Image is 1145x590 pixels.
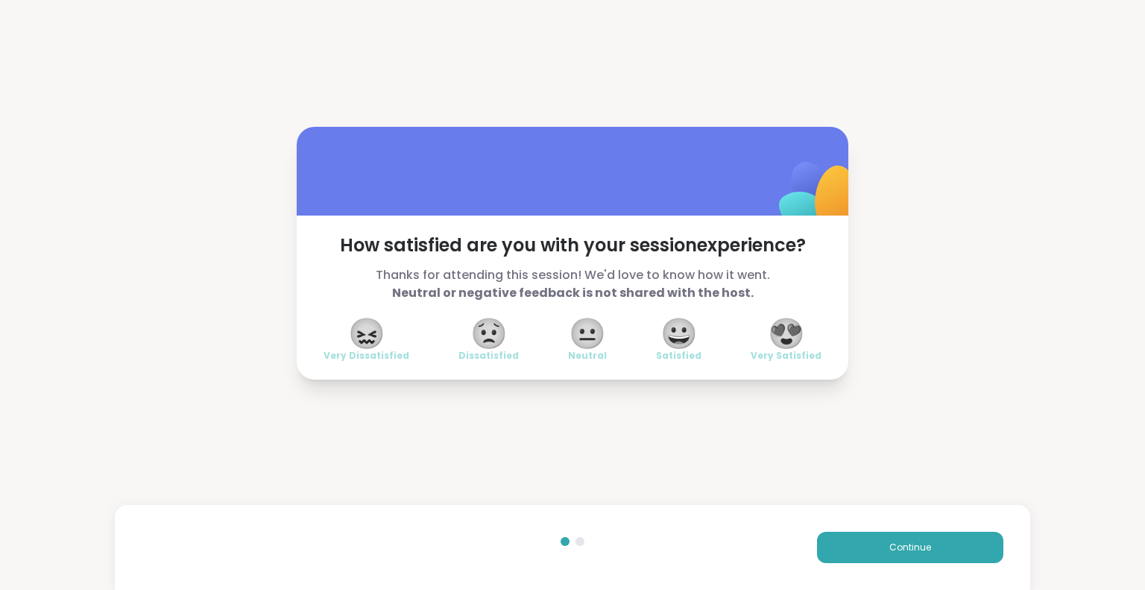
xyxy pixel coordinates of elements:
[660,320,698,347] span: 😀
[392,284,754,301] b: Neutral or negative feedback is not shared with the host.
[324,350,409,362] span: Very Dissatisfied
[751,350,821,362] span: Very Satisfied
[458,350,519,362] span: Dissatisfied
[569,320,606,347] span: 😐
[817,532,1003,563] button: Continue
[889,541,931,554] span: Continue
[568,350,607,362] span: Neutral
[744,123,892,272] img: ShareWell Logomark
[470,320,508,347] span: 😟
[324,233,821,257] span: How satisfied are you with your session experience?
[324,266,821,302] span: Thanks for attending this session! We'd love to know how it went.
[768,320,805,347] span: 😍
[348,320,385,347] span: 😖
[656,350,701,362] span: Satisfied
